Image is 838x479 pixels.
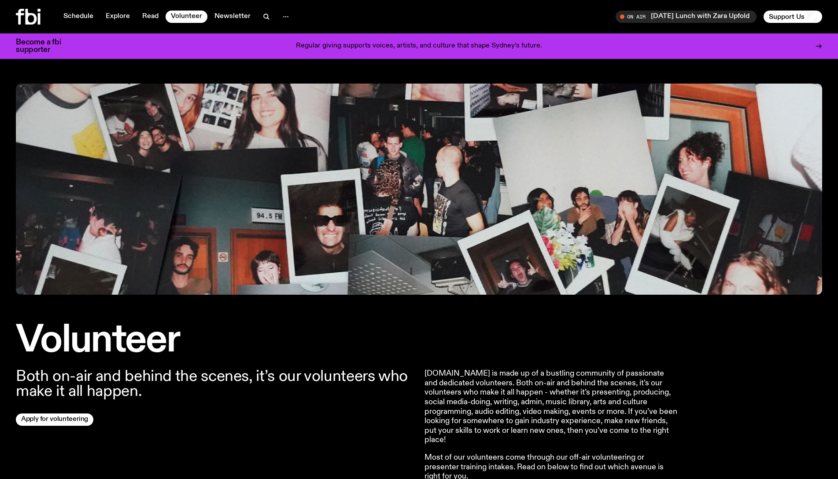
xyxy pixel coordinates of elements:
img: A collage of photographs and polaroids showing FBI volunteers. [16,84,822,295]
h3: Become a fbi supporter [16,39,72,54]
button: Support Us [764,11,822,23]
p: Both on-air and behind the scenes, it’s our volunteers who make it all happen. [16,369,414,399]
h1: Volunteer [16,323,414,358]
a: Apply for volunteering [16,413,93,426]
a: Volunteer [166,11,207,23]
p: Regular giving supports voices, artists, and culture that shape Sydney’s future. [296,42,542,50]
button: On Air[DATE] Lunch with Zara Upfold [616,11,757,23]
a: Explore [100,11,135,23]
a: Read [137,11,164,23]
a: Newsletter [209,11,256,23]
p: [DOMAIN_NAME] is made up of a bustling community of passionate and dedicated volunteers. Both on-... [425,369,678,445]
span: Support Us [769,13,805,21]
a: Schedule [58,11,99,23]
